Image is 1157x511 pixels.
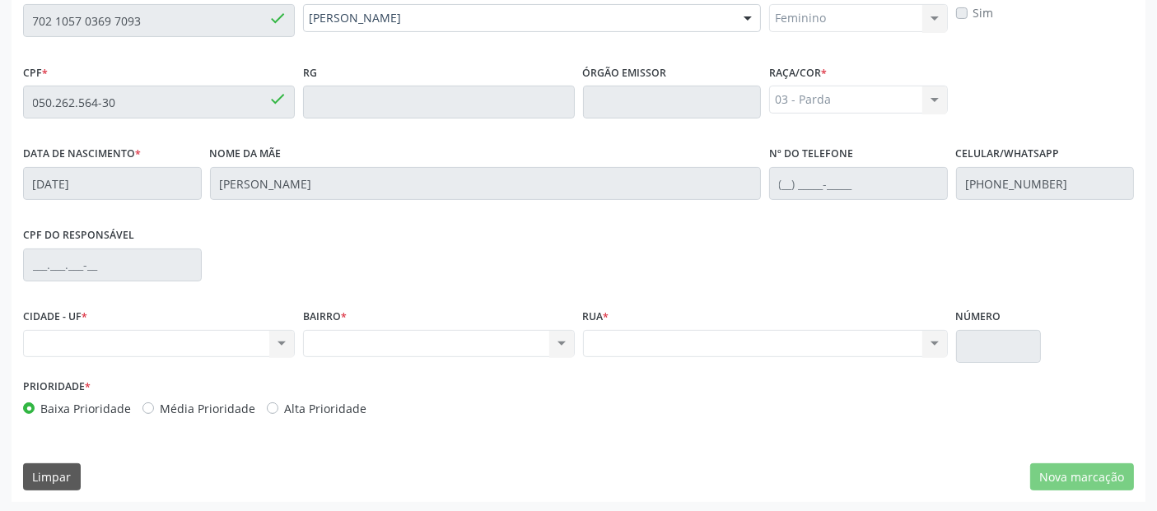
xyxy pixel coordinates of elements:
[23,60,48,86] label: CPF
[268,9,287,27] span: done
[583,60,667,86] label: Órgão emissor
[956,167,1135,200] input: (__) _____-_____
[210,142,282,167] label: Nome da mãe
[40,400,131,417] label: Baixa Prioridade
[769,142,853,167] label: Nº do Telefone
[160,400,255,417] label: Média Prioridade
[23,304,87,330] label: CIDADE - UF
[973,4,994,21] label: Sim
[303,60,317,86] label: RG
[268,90,287,108] span: done
[23,374,91,400] label: Prioridade
[23,223,134,249] label: CPF do responsável
[23,142,141,167] label: Data de nascimento
[956,142,1060,167] label: Celular/WhatsApp
[303,304,347,330] label: BAIRRO
[23,167,202,200] input: __/__/____
[769,167,948,200] input: (__) _____-_____
[583,304,609,330] label: Rua
[23,249,202,281] input: ___.___.___-__
[284,400,366,417] label: Alta Prioridade
[1030,463,1134,491] button: Nova marcação
[309,10,727,26] span: [PERSON_NAME]
[956,304,1001,330] label: Número
[769,60,827,86] label: Raça/cor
